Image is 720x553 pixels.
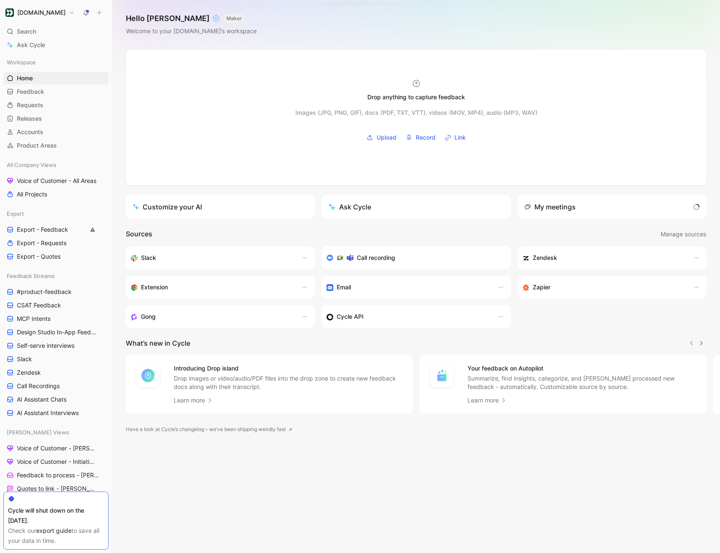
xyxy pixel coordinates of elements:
[3,56,109,69] div: Workspace
[174,374,403,391] p: Drop images or video/audio/PDF files into the drop zone to create new feedback docs along with th...
[337,312,364,322] h3: Cycle API
[3,159,109,201] div: All Company ViewsVoice of Customer - All AreasAll Projects
[131,253,293,263] div: Sync your accounts, send feedback and get updates in Slack
[3,188,109,201] a: All Projects
[3,223,109,236] a: Export - Feedback
[126,229,152,240] h2: Sources
[3,442,109,455] a: Voice of Customer - [PERSON_NAME]
[3,207,109,263] div: ExportExport - FeedbackExport - RequestsExport - Quotes
[7,58,36,66] span: Workspace
[17,328,98,336] span: Design Studio In-App Feedback
[364,131,399,144] button: Upload
[17,101,43,109] span: Requests
[403,131,438,144] button: Record
[36,527,72,534] a: export guide
[17,301,61,310] span: CSAT Feedback
[17,355,32,363] span: Slack
[357,253,395,263] h3: Call recording
[7,209,24,218] span: Export
[224,14,244,23] button: MAKER
[3,7,77,19] button: Customer.io[DOMAIN_NAME]
[17,26,36,37] span: Search
[3,159,109,171] div: All Company Views
[524,202,576,212] div: My meetings
[126,195,315,219] a: Customize your AI
[416,132,436,143] span: Record
[126,26,257,36] div: Welcome to your [DOMAIN_NAME]’s workspace
[3,250,109,263] a: Export - Quotes
[3,270,109,419] div: Feedback Streams#product-feedbackCSAT FeedbackMCP IntentsDesign Studio In-App FeedbackSelf-serve ...
[660,229,707,240] button: Manage sources
[3,112,109,125] a: Releases
[3,339,109,352] a: Self-serve interviews
[17,395,66,404] span: AI Assistant Chats
[661,229,706,239] span: Manage sources
[17,368,41,377] span: Zendesk
[17,128,43,136] span: Accounts
[442,131,469,144] button: Link
[17,458,97,466] span: Voice of Customer - Initiatives
[174,395,213,405] a: Learn more
[3,366,109,379] a: Zendesk
[468,363,696,373] h4: Your feedback on Autopilot
[3,270,109,282] div: Feedback Streams
[17,9,66,16] h1: [DOMAIN_NAME]
[468,395,507,405] a: Learn more
[3,99,109,111] a: Requests
[17,315,50,323] span: MCP Intents
[328,202,371,212] div: Ask Cycle
[327,253,499,263] div: Record & transcribe meetings from Zoom, Meet & Teams.
[17,177,96,185] span: Voice of Customer - All Areas
[3,286,109,298] a: #product-feedback
[17,288,72,296] span: #product-feedback
[321,195,510,219] button: Ask Cycle
[3,175,109,187] a: Voice of Customer - All Areas
[3,353,109,365] a: Slack
[533,282,550,292] h3: Zapier
[3,139,109,152] a: Product Areas
[141,312,156,322] h3: Gong
[17,239,66,247] span: Export - Requests
[7,161,56,169] span: All Company Views
[327,282,489,292] div: Forward emails to your feedback inbox
[126,425,292,434] a: Have a look at Cycle’s changelog – we’ve been shipping weirdly fast
[8,526,104,546] div: Check our to save all your data in time.
[17,141,57,150] span: Product Areas
[367,92,465,102] div: Drop anything to capture feedback
[468,374,696,391] p: Summarize, find insights, categorize, and [PERSON_NAME] processed new feedback - automatically. C...
[17,190,47,198] span: All Projects
[17,252,61,261] span: Export - Quotes
[17,444,98,452] span: Voice of Customer - [PERSON_NAME]
[377,132,396,143] span: Upload
[17,87,44,96] span: Feedback
[3,299,109,312] a: CSAT Feedback
[3,85,109,98] a: Feedback
[295,108,537,118] div: Images (JPG, PNG, GIF), docs (PDF, TXT, VTT), videos (MOV, MP4), audio (MP3, WAV)
[3,455,109,468] a: Voice of Customer - Initiatives
[126,338,190,348] h2: What’s new in Cycle
[3,469,109,482] a: Feedback to process - [PERSON_NAME]
[523,282,685,292] div: Capture feedback from thousands of sources with Zapier (survey results, recordings, sheets, etc).
[3,207,109,220] div: Export
[133,202,202,212] div: Customize your AI
[454,132,466,143] span: Link
[126,13,257,24] h1: Hello [PERSON_NAME] ❄️
[3,326,109,339] a: Design Studio In-App Feedback
[3,407,109,419] a: AI Assistant Interviews
[3,426,109,439] div: [PERSON_NAME] Views
[17,471,99,479] span: Feedback to process - [PERSON_NAME]
[17,484,98,493] span: Quotes to link - [PERSON_NAME]
[3,25,109,38] div: Search
[7,272,55,280] span: Feedback Streams
[17,74,33,82] span: Home
[5,8,14,17] img: Customer.io
[17,341,74,350] span: Self-serve interviews
[3,380,109,392] a: Call Recordings
[131,312,293,322] div: Capture feedback from your incoming calls
[327,312,489,322] div: Sync accounts & send feedback from custom sources. Get inspired by our favorite use case
[337,282,351,292] h3: Email
[3,72,109,85] a: Home
[141,282,168,292] h3: Extension
[3,126,109,138] a: Accounts
[523,253,685,263] div: Sync accounts and create docs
